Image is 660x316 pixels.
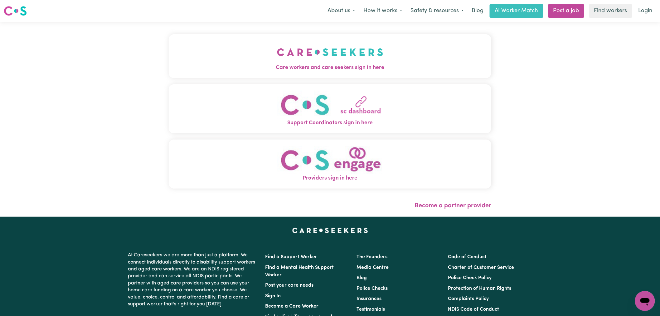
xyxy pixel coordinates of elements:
[448,254,487,259] a: Code of Conduct
[357,275,367,280] a: Blog
[406,4,468,17] button: Safety & resources
[292,228,368,233] a: Careseekers home page
[357,296,381,301] a: Insurances
[265,283,313,288] a: Post your care needs
[468,4,487,18] a: Blog
[169,174,491,182] span: Providers sign in here
[448,307,499,312] a: NDIS Code of Conduct
[448,286,512,291] a: Protection of Human Rights
[169,64,491,72] span: Care workers and care seekers sign in here
[265,254,317,259] a: Find a Support Worker
[359,4,406,17] button: How it works
[357,307,385,312] a: Testimonials
[169,34,491,78] button: Care workers and care seekers sign in here
[169,119,491,127] span: Support Coordinators sign in here
[265,294,281,299] a: Sign In
[265,265,334,278] a: Find a Mental Health Support Worker
[4,5,27,17] img: Careseekers logo
[448,265,514,270] a: Charter of Customer Service
[589,4,632,18] a: Find workers
[128,249,258,310] p: At Careseekers we are more than just a platform. We connect individuals directly to disability su...
[169,84,491,133] button: Support Coordinators sign in here
[357,265,389,270] a: Media Centre
[635,291,655,311] iframe: Button to launch messaging window
[635,4,656,18] a: Login
[323,4,359,17] button: About us
[169,140,491,189] button: Providers sign in here
[448,296,489,301] a: Complaints Policy
[4,4,27,18] a: Careseekers logo
[357,286,388,291] a: Police Checks
[490,4,543,18] a: AI Worker Match
[357,254,387,259] a: The Founders
[548,4,584,18] a: Post a job
[448,275,492,280] a: Police Check Policy
[265,304,318,309] a: Become a Care Worker
[415,203,491,209] a: Become a partner provider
